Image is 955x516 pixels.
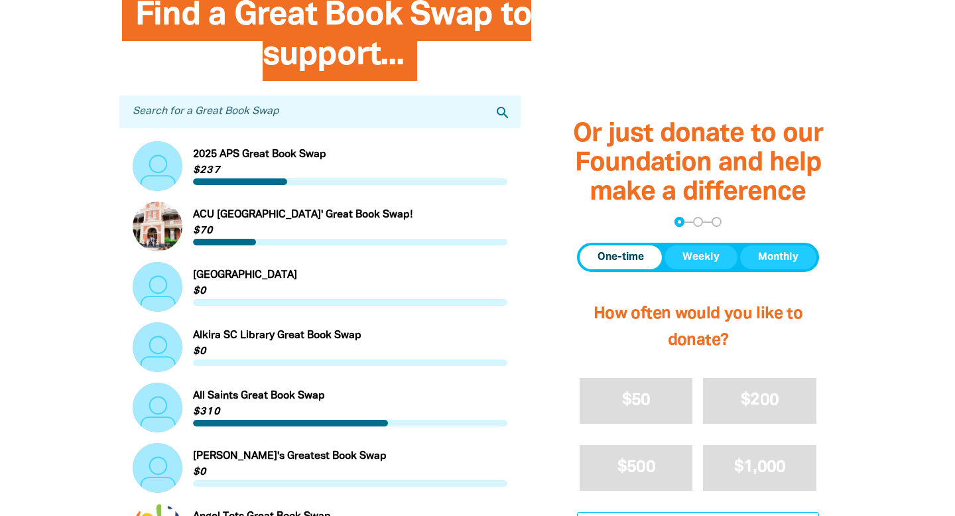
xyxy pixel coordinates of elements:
span: One-time [598,249,644,265]
button: Monthly [740,245,816,269]
div: Donation frequency [577,243,819,272]
span: Monthly [758,249,798,265]
span: Weekly [682,249,720,265]
span: Find a Great Book Swap to support... [135,1,532,81]
span: $500 [617,460,655,475]
span: $1,000 [734,460,786,475]
h2: How often would you like to donate? [577,288,819,367]
button: Navigate to step 2 of 3 to enter your details [693,217,703,227]
button: $500 [580,445,693,491]
span: $50 [622,393,651,408]
button: One-time [580,245,662,269]
span: $200 [741,393,779,408]
span: Or just donate to our Foundation and help make a difference [573,122,823,205]
button: $200 [703,378,816,424]
button: $50 [580,378,693,424]
button: Weekly [665,245,737,269]
button: $1,000 [703,445,816,491]
button: Navigate to step 1 of 3 to enter your donation amount [674,217,684,227]
button: Navigate to step 3 of 3 to enter your payment details [712,217,722,227]
i: search [495,105,511,121]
